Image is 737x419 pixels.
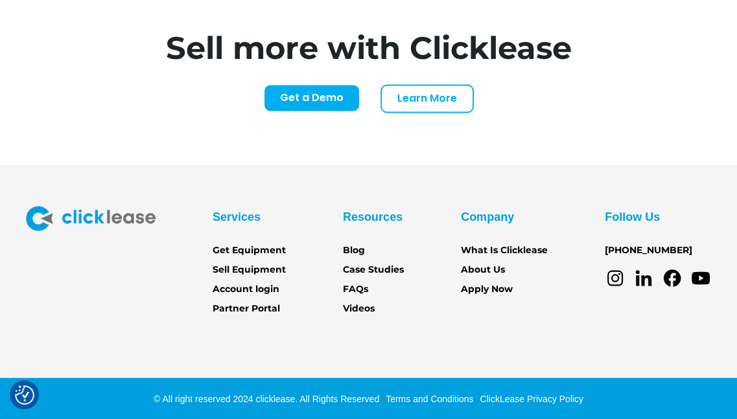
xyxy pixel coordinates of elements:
[343,282,368,296] a: FAQs
[605,243,692,257] a: [PHONE_NUMBER]
[154,392,379,405] div: © All right reserved 2024 clicklease. All Rights Reserved
[343,262,404,277] a: Case Studies
[476,393,583,403] a: ClickLease Privacy Policy
[382,393,473,403] a: Terms and Conditions
[343,243,365,257] a: Blog
[213,282,279,296] a: Account login
[213,243,286,257] a: Get Equipment
[15,385,34,405] img: Revisit consent button
[120,32,618,63] h1: Sell more with Clicklease
[264,84,360,111] a: Get a Demo
[461,243,548,257] a: What Is Clicklease
[15,385,34,405] button: Consent Preferences
[461,262,505,277] a: About Us
[380,84,474,113] a: Learn More
[461,206,514,227] div: Company
[213,206,261,227] div: Services
[343,206,403,227] div: Resources
[461,282,513,296] a: Apply Now
[213,301,280,315] a: Partner Portal
[26,206,156,231] img: Clicklease logo
[213,262,286,277] a: Sell Equipment
[343,301,375,315] a: Videos
[605,206,660,227] div: Follow Us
